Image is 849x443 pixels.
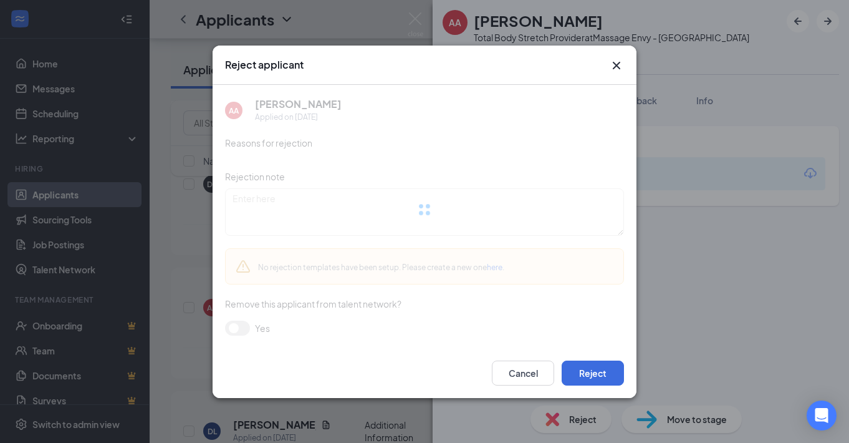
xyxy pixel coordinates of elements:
[225,58,304,72] h3: Reject applicant
[807,401,837,431] div: Open Intercom Messenger
[492,361,554,386] button: Cancel
[609,58,624,73] svg: Cross
[609,58,624,73] button: Close
[562,361,624,386] button: Reject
